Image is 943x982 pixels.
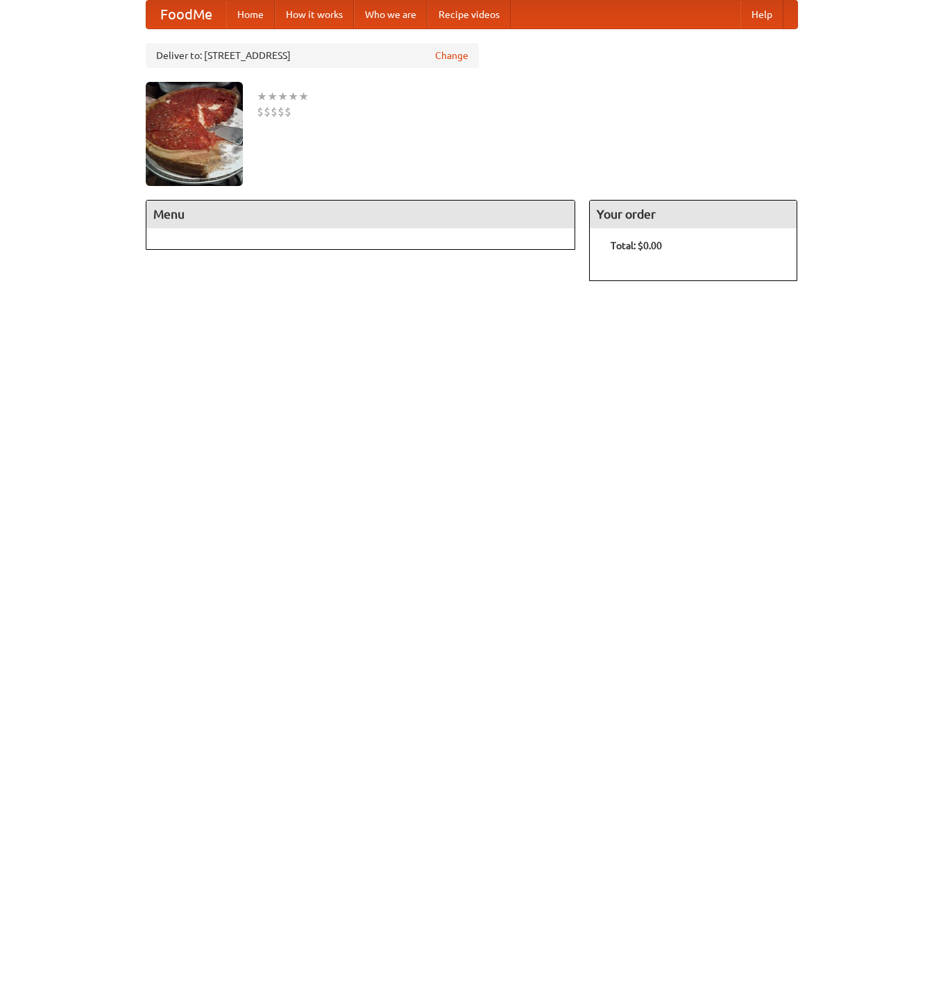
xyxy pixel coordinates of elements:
a: Who we are [354,1,427,28]
a: FoodMe [146,1,226,28]
h4: Your order [590,201,797,228]
h4: Menu [146,201,575,228]
li: ★ [278,89,288,104]
b: Total: $0.00 [611,240,662,251]
li: $ [284,104,291,119]
a: Help [740,1,783,28]
img: angular.jpg [146,82,243,186]
li: ★ [288,89,298,104]
li: $ [257,104,264,119]
li: $ [271,104,278,119]
li: ★ [257,89,267,104]
li: $ [278,104,284,119]
a: Recipe videos [427,1,511,28]
li: $ [264,104,271,119]
a: Home [226,1,275,28]
li: ★ [267,89,278,104]
div: Deliver to: [STREET_ADDRESS] [146,43,479,68]
li: ★ [298,89,309,104]
a: How it works [275,1,354,28]
a: Change [435,49,468,62]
